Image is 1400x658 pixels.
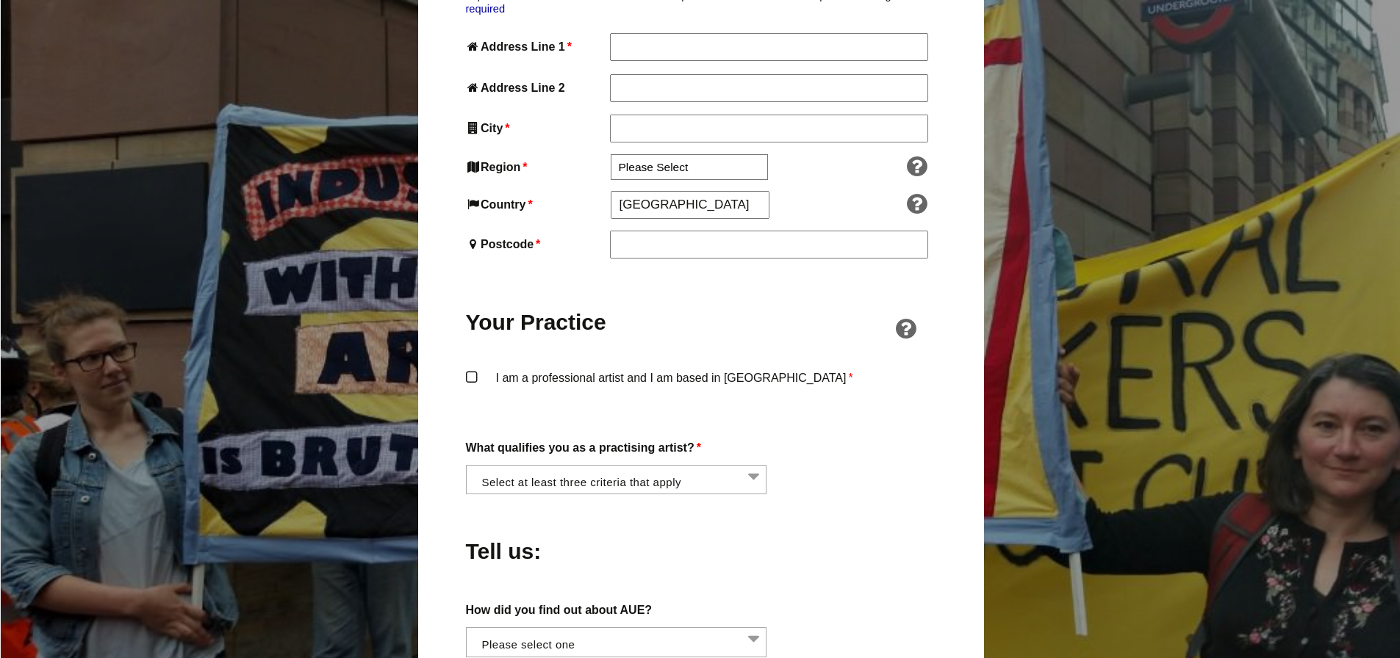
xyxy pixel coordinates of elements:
[466,234,607,254] label: Postcode
[466,600,936,620] label: How did you find out about AUE?
[466,537,607,565] h2: Tell us:
[466,157,608,177] label: Region
[466,368,936,412] label: I am a professional artist and I am based in [GEOGRAPHIC_DATA]
[466,118,607,138] label: City
[466,308,607,336] h2: Your Practice
[466,78,607,98] label: Address Line 2
[466,438,936,458] label: What qualifies you as a practising artist?
[466,37,607,57] label: Address Line 1
[466,195,608,214] label: Country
